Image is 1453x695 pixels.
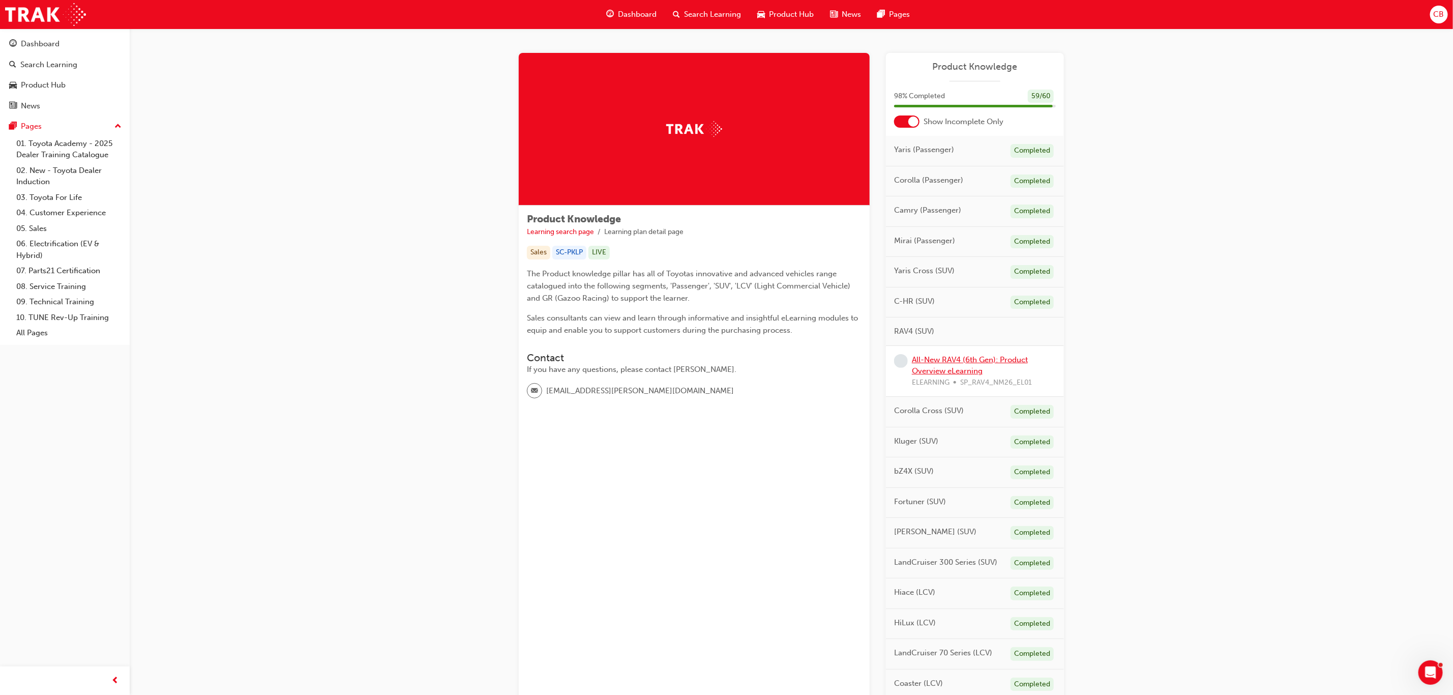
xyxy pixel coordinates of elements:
div: Completed [1011,466,1054,479]
a: 07. Parts21 Certification [12,263,126,279]
div: Completed [1011,405,1054,419]
span: Show Incomplete Only [924,116,1003,128]
li: Learning plan detail page [604,226,684,238]
span: Corolla Cross (SUV) [894,405,964,417]
div: Completed [1011,265,1054,279]
iframe: Intercom live chat [1418,660,1443,685]
span: Search Learning [684,9,741,20]
span: news-icon [830,8,838,21]
span: Pages [889,9,910,20]
h3: Contact [527,352,862,364]
span: Product Knowledge [527,213,621,225]
a: Product Knowledge [894,61,1056,73]
img: Trak [666,121,722,137]
div: Search Learning [20,59,77,71]
div: Pages [21,121,42,132]
span: bZ4X (SUV) [894,466,934,477]
span: up-icon [114,120,122,133]
span: ELEARNING [912,377,950,389]
span: Yaris Cross (SUV) [894,265,955,277]
div: Completed [1011,496,1054,510]
span: CB [1434,9,1444,20]
span: Kluger (SUV) [894,436,938,447]
div: Completed [1011,526,1054,540]
span: Dashboard [618,9,657,20]
span: LandCruiser 70 Series (LCV) [894,647,992,659]
span: Hiace (LCV) [894,587,935,598]
span: 98 % Completed [894,91,945,102]
button: DashboardSearch LearningProduct HubNews [4,33,126,117]
div: Completed [1011,175,1054,188]
span: LandCruiser 300 Series (SUV) [894,557,997,568]
a: Search Learning [4,55,126,74]
a: car-iconProduct Hub [749,4,822,25]
span: Corolla (Passenger) [894,175,963,186]
span: prev-icon [112,675,120,687]
span: Fortuner (SUV) [894,496,946,508]
span: search-icon [9,61,16,70]
div: Completed [1011,144,1054,158]
a: 01. Toyota Academy - 2025 Dealer Training Catalogue [12,136,126,163]
span: guage-icon [606,8,614,21]
span: Sales consultants can view and learn through informative and insightful eLearning modules to equi... [527,313,860,335]
span: Yaris (Passenger) [894,144,954,156]
span: car-icon [9,81,17,90]
a: pages-iconPages [869,4,918,25]
button: Pages [4,117,126,136]
span: pages-icon [9,122,17,131]
a: guage-iconDashboard [598,4,665,25]
span: HiLux (LCV) [894,617,936,629]
div: Completed [1011,436,1054,449]
a: 08. Service Training [12,279,126,295]
span: [PERSON_NAME] (SUV) [894,526,976,538]
div: Completed [1011,678,1054,691]
a: News [4,97,126,115]
span: C-HR (SUV) [894,296,935,307]
span: guage-icon [9,40,17,49]
span: Coaster (LCV) [894,678,943,689]
span: [EMAIL_ADDRESS][PERSON_NAME][DOMAIN_NAME] [546,385,734,397]
a: All-New RAV4 (6th Gen): Product Overview eLearning [912,355,1028,376]
div: Completed [1011,617,1054,631]
a: 02. New - Toyota Dealer Induction [12,163,126,190]
div: Dashboard [21,38,60,50]
div: Product Hub [21,79,66,91]
span: News [842,9,861,20]
span: news-icon [9,102,17,111]
div: Completed [1011,647,1054,661]
div: Sales [527,246,550,259]
a: search-iconSearch Learning [665,4,749,25]
div: Completed [1011,235,1054,249]
a: 04. Customer Experience [12,205,126,221]
a: Product Hub [4,76,126,95]
span: The Product knowledge pillar has all of Toyotas innovative and advanced vehicles range catalogued... [527,269,852,303]
span: learningRecordVerb_NONE-icon [894,354,908,368]
span: Mirai (Passenger) [894,235,955,247]
div: News [21,100,40,112]
span: RAV4 (SUV) [894,326,934,337]
img: Trak [5,3,86,26]
span: email-icon [531,385,538,398]
span: search-icon [673,8,680,21]
span: pages-icon [877,8,885,21]
div: 59 / 60 [1028,90,1054,103]
div: Completed [1011,557,1054,570]
a: All Pages [12,325,126,341]
div: If you have any questions, please contact [PERSON_NAME]. [527,364,862,375]
a: 03. Toyota For Life [12,190,126,206]
span: Product Hub [769,9,814,20]
div: LIVE [588,246,610,259]
span: car-icon [757,8,765,21]
div: Completed [1011,296,1054,309]
a: news-iconNews [822,4,869,25]
a: 06. Electrification (EV & Hybrid) [12,236,126,263]
a: 09. Technical Training [12,294,126,310]
div: SC-PKLP [552,246,586,259]
button: CB [1430,6,1448,23]
span: SP_RAV4_NM26_EL01 [960,377,1032,389]
span: Camry (Passenger) [894,205,961,216]
div: Completed [1011,587,1054,600]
